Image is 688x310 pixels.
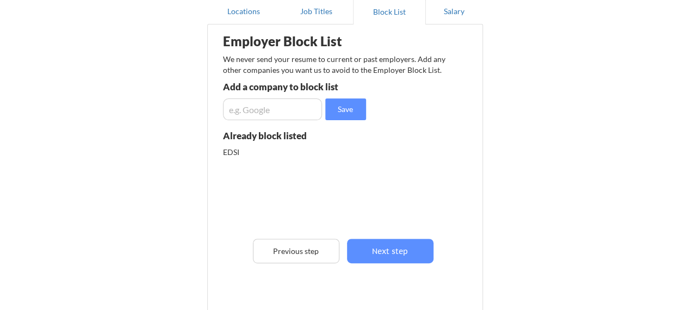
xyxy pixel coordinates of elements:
button: Previous step [253,239,339,263]
div: Add a company to block list [223,82,383,91]
button: Next step [347,239,433,263]
div: Employer Block List [223,35,394,48]
input: e.g. Google [223,98,322,120]
div: Already block listed [223,131,345,140]
div: EDSI [223,147,338,158]
button: Save [325,98,366,120]
div: We never send your resume to current or past employers. Add any other companies you want us to av... [223,54,453,75]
